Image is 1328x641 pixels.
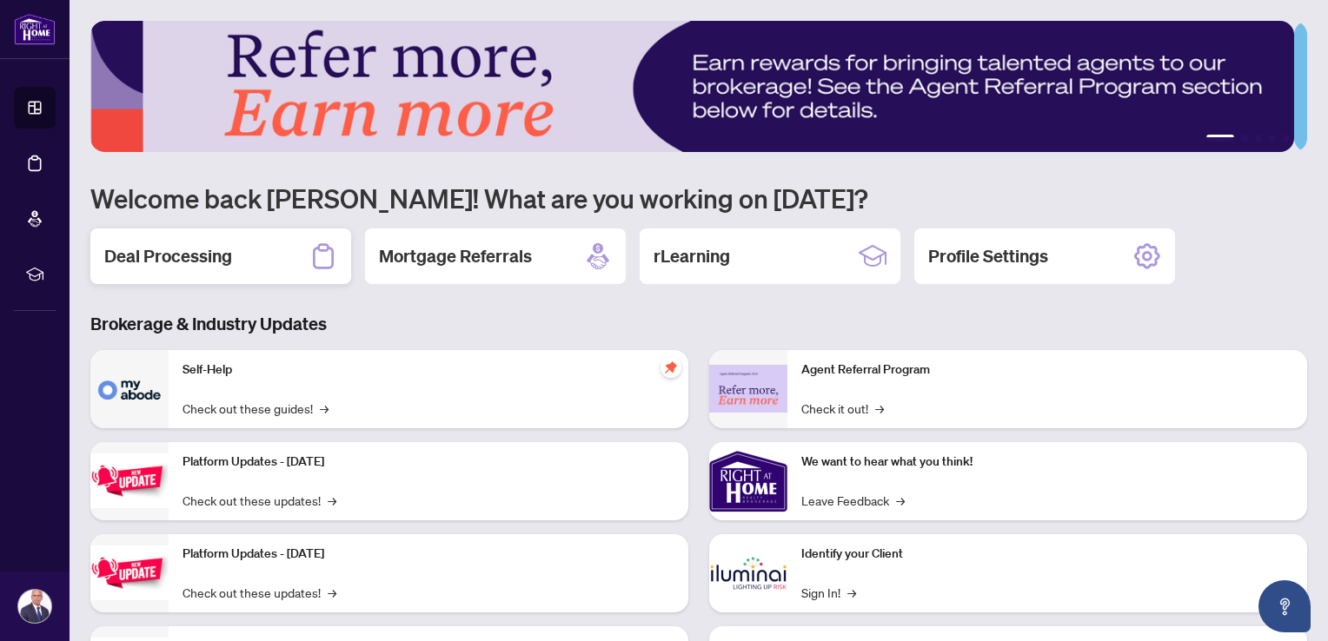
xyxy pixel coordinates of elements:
p: Platform Updates - [DATE] [183,453,674,472]
a: Check out these updates!→ [183,491,336,510]
p: Self-Help [183,360,674,380]
button: 3 [1255,135,1262,142]
img: Identify your Client [709,534,787,612]
h2: Profile Settings [928,244,1048,268]
h3: Brokerage & Industry Updates [90,312,1307,336]
h2: Mortgage Referrals [379,244,532,268]
button: 1 [1206,135,1234,142]
a: Leave Feedback→ [801,491,905,510]
span: → [875,399,884,418]
a: Check it out!→ [801,399,884,418]
p: Agent Referral Program [801,360,1293,380]
h2: rLearning [654,244,730,268]
img: Agent Referral Program [709,365,787,413]
img: Platform Updates - July 21, 2025 [90,453,169,508]
button: 5 [1283,135,1290,142]
button: 4 [1269,135,1276,142]
span: pushpin [661,357,681,378]
img: logo [14,13,56,45]
img: Slide 0 [90,21,1294,152]
span: → [320,399,329,418]
p: Platform Updates - [DATE] [183,545,674,564]
span: → [847,583,856,602]
a: Sign In!→ [801,583,856,602]
button: Open asap [1258,580,1311,632]
span: → [328,491,336,510]
img: Platform Updates - July 8, 2025 [90,545,169,600]
img: Self-Help [90,350,169,428]
h1: Welcome back [PERSON_NAME]! What are you working on [DATE]? [90,182,1307,215]
p: Identify your Client [801,545,1293,564]
a: Check out these updates!→ [183,583,336,602]
h2: Deal Processing [104,244,232,268]
button: 2 [1241,135,1248,142]
span: → [328,583,336,602]
span: → [896,491,905,510]
a: Check out these guides!→ [183,399,329,418]
img: Profile Icon [18,590,51,623]
img: We want to hear what you think! [709,442,787,520]
p: We want to hear what you think! [801,453,1293,472]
